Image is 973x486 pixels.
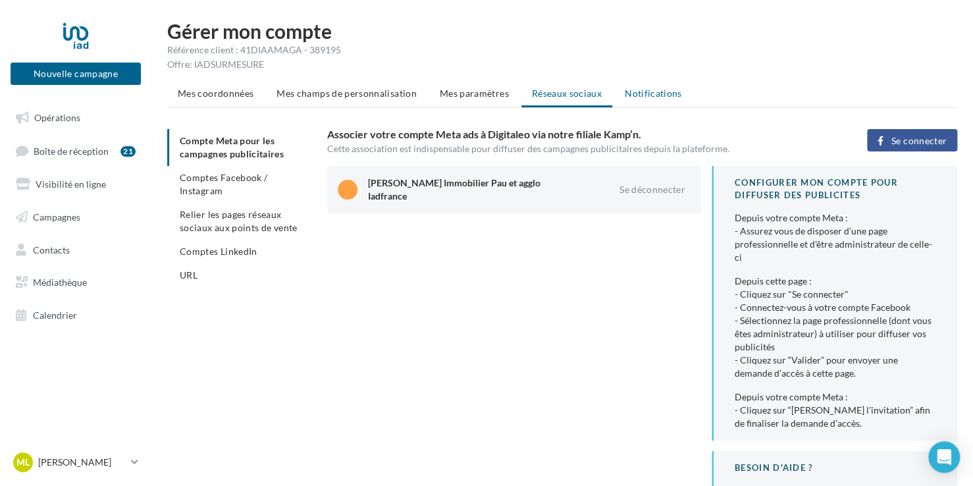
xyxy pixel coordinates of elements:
[33,277,87,288] span: Médiathèque
[928,441,960,473] div: Open Intercom Messenger
[178,88,253,99] span: Mes coordonnées
[8,171,144,198] a: Visibilité en ligne
[8,104,144,132] a: Opérations
[180,209,297,233] span: Relier les pages réseaux sociaux aux points de vente
[891,136,947,146] span: Se connecter
[167,21,957,41] h1: Gérer mon compte
[614,182,691,198] button: Se déconnecter
[16,456,30,469] span: ML
[735,176,936,201] div: CONFIGURER MON COMPTE POUR DIFFUSER DES PUBLICITES
[276,88,417,99] span: Mes champs de personnalisation
[33,211,80,223] span: Campagnes
[8,269,144,296] a: Médiathèque
[180,172,267,196] span: Comptes Facebook / Instagram
[34,112,80,123] span: Opérations
[36,178,106,190] span: Visibilité en ligne
[625,88,682,99] span: Notifications
[180,246,257,257] span: Comptes LinkedIn
[735,462,936,474] div: BESOIN D'AIDE ?
[8,236,144,264] a: Contacts
[38,456,126,469] p: [PERSON_NAME]
[33,244,70,255] span: Contacts
[8,203,144,231] a: Campagnes
[735,391,936,430] div: Depuis votre compte Meta : - Cliquez sur “[PERSON_NAME] l’invitation” afin de finaliser la demand...
[180,269,197,281] span: URL
[327,129,829,140] h3: Associer votre compte Meta ads à Digitaleo via notre filiale Kamp’n.
[11,450,141,475] a: ML [PERSON_NAME]
[33,310,77,321] span: Calendrier
[735,275,936,380] div: Depuis cette page : - Cliquez sur "Se connecter" - Connectez-vous à votre compte Facebook - Sélec...
[867,129,957,151] button: Se connecter
[8,302,144,329] a: Calendrier
[11,63,141,85] button: Nouvelle campagne
[120,146,136,157] div: 21
[735,211,936,264] div: Depuis votre compte Meta : - Assurez vous de disposer d’une page professionnelle et d'être admini...
[368,176,585,203] div: [PERSON_NAME] Immobilier Pau et agglo Iadfrance
[167,58,957,71] div: Offre: IADSURMESURE
[8,137,144,165] a: Boîte de réception21
[167,43,957,57] div: Référence client : 41DIAAMAGA - 389195
[440,88,509,99] span: Mes paramètres
[327,142,829,155] div: Cette association est indispensable pour diffuser des campagnes publicitaires depuis la plateforme.
[34,145,109,156] span: Boîte de réception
